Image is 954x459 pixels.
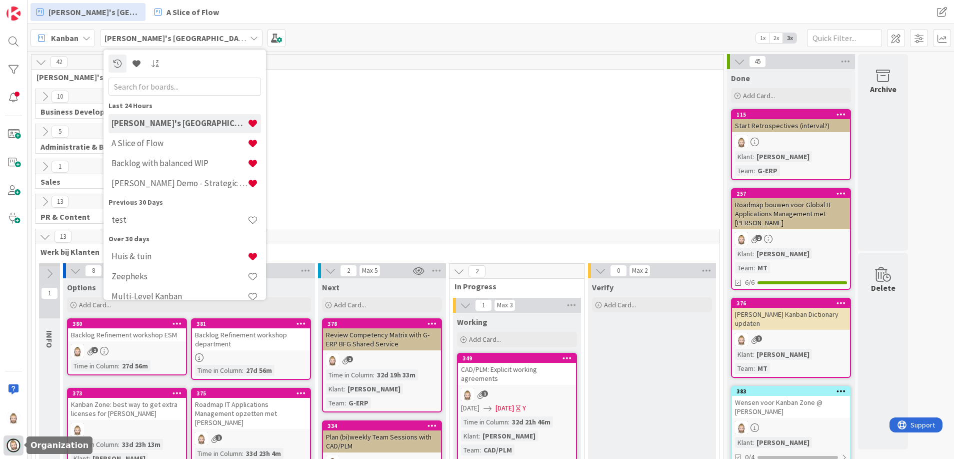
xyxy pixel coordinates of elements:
span: Support [21,2,45,14]
h4: A Slice of Flow [111,138,247,148]
div: 349 [462,355,576,362]
div: [PERSON_NAME] [754,437,812,448]
span: 2 [468,265,485,277]
span: Working [457,317,487,327]
span: 5 [51,126,68,138]
span: : [752,437,754,448]
div: 380 [72,320,186,327]
div: 33d 23h 13m [119,439,163,450]
div: Time in Column [195,365,242,376]
span: : [242,448,243,459]
div: 115 [736,111,850,118]
div: 383 [736,388,850,395]
div: 375Roadmap IT Applications Management opzetten met [PERSON_NAME] [192,389,310,429]
div: 378 [323,319,441,328]
span: Business Development [40,107,150,117]
div: Rv [458,388,576,401]
div: 381 [192,319,310,328]
div: Rv [732,135,850,148]
div: Backlog Refinement workshop ESM [68,328,186,341]
div: 375 [196,390,310,397]
span: Administratie & Bedrijfsvoering [40,142,150,152]
h4: Backlog with balanced WIP [111,158,247,168]
span: 45 [749,56,766,68]
div: Klant [326,383,343,394]
div: [PERSON_NAME] Kanban Dictionary updaten [732,308,850,330]
div: Rv [732,232,850,245]
div: Time in Column [326,369,373,380]
span: 6/6 [745,277,754,288]
span: 10 [51,91,68,103]
span: In Progress [454,281,572,291]
div: CAD/PLM: Explicit working agreements [458,363,576,385]
span: [PERSON_NAME]'s [GEOGRAPHIC_DATA] [48,6,139,18]
div: Previous 30 Days [108,197,261,208]
span: : [373,369,374,380]
div: Kanban Zone: best way to get extra licenses for [PERSON_NAME] [68,398,186,420]
div: 380Backlog Refinement workshop ESM [68,319,186,341]
div: Rv [68,344,186,357]
span: 13 [54,231,71,243]
img: Rv [735,333,748,346]
span: 2x [769,33,783,43]
div: Klant [735,437,752,448]
span: : [753,363,755,374]
span: : [343,383,345,394]
span: 1 [41,287,58,299]
span: Add Card... [469,335,501,344]
div: G-ERP [755,165,780,176]
div: Start Retrospectives (interval?) [732,119,850,132]
span: 0 [610,265,627,277]
div: Plan (bi)weekly Team Sessions with CAD/PLM [323,430,441,452]
div: Delete [871,282,895,294]
div: 349 [458,354,576,363]
div: 375 [192,389,310,398]
input: Quick Filter... [807,29,882,47]
div: 27d 56m [243,365,274,376]
img: Rv [6,410,20,424]
span: Add Card... [334,300,366,309]
img: Visit kanbanzone.com [6,7,20,21]
span: : [242,365,243,376]
div: 257Roadmap bouwen voor Global IT Applications Management met [PERSON_NAME] [732,189,850,229]
div: 380 [68,319,186,328]
span: 1x [756,33,769,43]
div: [PERSON_NAME] [345,383,403,394]
span: : [508,416,509,427]
h4: [PERSON_NAME]'s [GEOGRAPHIC_DATA] [111,118,247,128]
span: : [752,151,754,162]
span: 13 [51,196,68,208]
div: Team [326,397,344,408]
div: 376[PERSON_NAME] Kanban Dictionary updaten [732,299,850,330]
div: 257 [732,189,850,198]
div: 27d 56m [119,360,150,371]
span: : [479,444,481,455]
h4: test [111,215,247,225]
div: 32d 19h 33m [374,369,418,380]
div: Last 24 Hours [108,101,261,111]
img: Rv [71,344,84,357]
div: 383Wensen voor Kanban Zone @ [PERSON_NAME] [732,387,850,418]
span: : [752,349,754,360]
span: 1 [51,161,68,173]
span: : [753,262,755,273]
div: CAD/PLM [481,444,514,455]
span: Add Card... [604,300,636,309]
span: Add Card... [79,300,111,309]
div: Klant [461,430,478,441]
div: Roadmap bouwen voor Global IT Applications Management met [PERSON_NAME] [732,198,850,229]
div: 381Backlog Refinement workshop department [192,319,310,350]
h5: Organization [30,440,88,450]
div: Rv [732,333,850,346]
span: : [752,248,754,259]
span: Done [731,73,750,83]
div: 376 [732,299,850,308]
h4: Multi-Level Kanban [111,291,247,301]
span: Kanban [51,32,78,44]
img: Rv [326,353,339,366]
div: Y [522,403,526,413]
div: Max 2 [632,268,647,273]
div: 334Plan (bi)weekly Team Sessions with CAD/PLM [323,421,441,452]
span: Verify [592,282,613,292]
div: 376 [736,300,850,307]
